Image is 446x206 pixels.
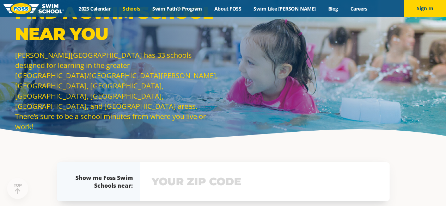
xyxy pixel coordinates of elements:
[71,174,133,189] div: Show me Foss Swim Schools near:
[14,183,22,194] div: TOP
[150,171,380,192] input: YOUR ZIP CODE
[344,5,373,12] a: Careers
[146,5,208,12] a: Swim Path® Program
[117,5,146,12] a: Schools
[248,5,322,12] a: Swim Like [PERSON_NAME]
[4,3,64,14] img: FOSS Swim School Logo
[15,50,220,132] p: [PERSON_NAME][GEOGRAPHIC_DATA] has 33 schools designed for learning in the greater [GEOGRAPHIC_DA...
[208,5,248,12] a: About FOSS
[73,5,117,12] a: 2025 Calendar
[15,2,220,44] p: Find a Swim School Near You
[322,5,344,12] a: Blog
